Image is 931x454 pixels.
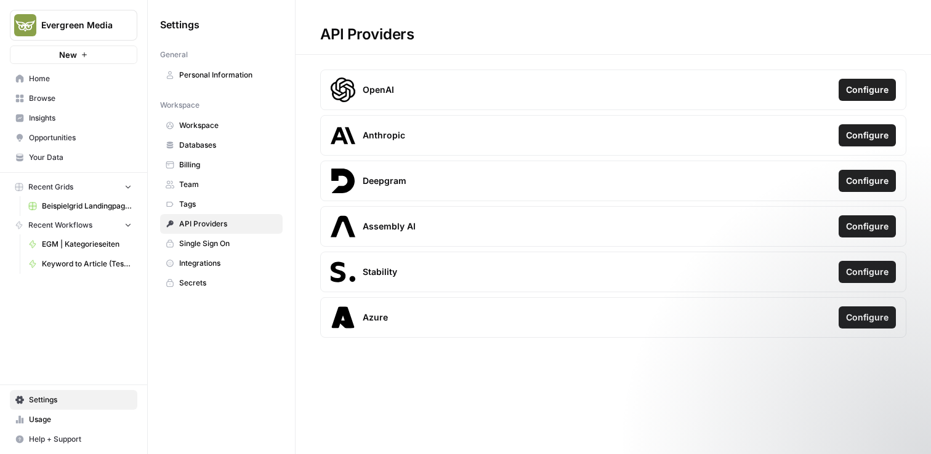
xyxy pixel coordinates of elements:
span: Secrets [179,277,277,289]
button: Configure [839,79,896,101]
button: Gif picker [39,399,49,409]
a: Secrets [160,273,283,293]
img: Evergreen Media Logo [14,14,36,36]
span: Help + Support [29,434,132,445]
span: OpenAI [363,84,394,96]
button: Send a message… [211,394,231,414]
button: New [10,46,137,64]
li: Diagnose and get solutions to errors quickly [29,273,192,295]
a: Home [10,69,137,89]
a: Tags [160,194,283,214]
a: Browse [10,89,137,108]
a: Insights [10,108,137,128]
button: Workspace: Evergreen Media [10,10,137,41]
a: EGM | Kategorieseiten [23,234,137,254]
div: Close [216,5,238,27]
span: Workspace [160,100,199,111]
span: Usage [29,414,132,425]
span: Deepgram [363,175,406,187]
button: Configure [839,215,896,237]
img: Profile image for Steven [35,7,55,26]
textarea: Message… [10,373,236,394]
a: Integrations [160,253,283,273]
a: Settings [10,390,137,410]
span: Your Data [29,152,132,163]
span: Browse [29,93,132,104]
span: Personal Information [179,70,277,81]
span: Settings [160,17,199,32]
span: Configure [846,266,889,278]
button: Home [193,5,216,28]
span: Stability [363,266,397,278]
span: Recent Grids [28,181,73,193]
span: Anthropic [363,129,405,141]
button: Help + Support [10,429,137,449]
span: New [59,49,77,61]
span: Evergreen Media [41,19,116,31]
li: Understand how workflows work without sifting through prompts [29,247,192,269]
a: Your Data [10,148,137,167]
b: Use it to : [20,203,67,213]
h1: [PERSON_NAME] [60,6,140,15]
a: Opportunities [10,128,137,148]
button: Recent Workflows [10,216,137,234]
span: Single Sign On [179,238,277,249]
button: Recent Grids [10,178,137,196]
div: Play videoAirOps Copilot is now live in your workflow builder!Use it to :Improve, debug, and opti... [10,30,202,348]
span: Insights [29,113,132,124]
button: go back [8,5,31,28]
span: Configure [846,220,889,233]
span: Configure [846,175,889,187]
a: Usage [10,410,137,429]
div: API Providers [296,25,439,44]
button: Start recording [78,399,88,409]
span: Opportunities [29,132,132,143]
a: Databases [160,135,283,155]
button: Upload attachment [58,399,68,409]
button: Configure [839,306,896,329]
div: Steven says… [10,30,236,375]
a: Team [160,175,283,194]
span: Configure [846,84,889,96]
span: Home [29,73,132,84]
span: General [160,49,188,60]
a: Single Sign On [160,234,283,253]
span: Beispielgrid Landingpages mit HMTL-Struktur [42,201,132,212]
span: Recent Workflows [28,220,92,231]
button: Configure [839,170,896,192]
span: Keyword to Article (Testversion Silja) [42,258,132,269]
a: API Providers [160,214,283,234]
button: Emoji picker [19,399,29,409]
span: API Providers [179,218,277,229]
span: Assembly AI [363,220,416,233]
a: Keyword to Article (Testversion Silja) [23,254,137,274]
span: Billing [179,159,277,170]
li: Improve, debug, and optimize your workflows [29,221,192,244]
span: Configure [846,129,889,141]
span: Workspace [179,120,277,131]
span: Team [179,179,277,190]
span: Azure [363,311,388,324]
a: Personal Information [160,65,283,85]
span: Tags [179,199,277,210]
a: Workspace [160,116,283,135]
button: Configure [839,124,896,146]
span: Settings [29,394,132,405]
li: Generate prompts and code [29,298,192,310]
span: Configure [846,311,889,324]
span: Databases [179,140,277,151]
span: EGM | Kategorieseiten [42,239,132,250]
a: Billing [160,155,283,175]
a: Beispielgrid Landingpages mit HMTL-Struktur [23,196,137,216]
button: Configure [839,261,896,283]
div: Give it a try, and stay tuned for exciting updates! [20,316,192,340]
span: Integrations [179,258,277,269]
b: AirOps Copilot is now live in your workflow builder! [20,173,181,195]
p: Active 8h ago [60,15,115,28]
div: [PERSON_NAME] • 6m ago [20,350,119,357]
